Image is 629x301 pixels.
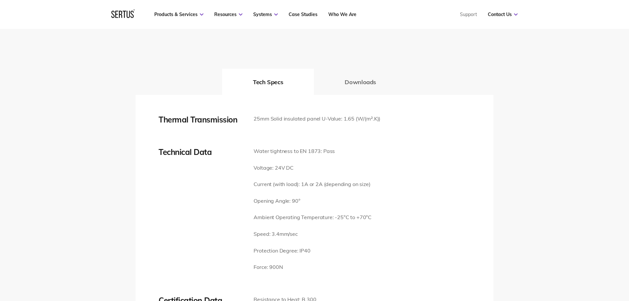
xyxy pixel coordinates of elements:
[254,164,372,172] p: Voltage: 24V DC
[253,11,278,17] a: Systems
[254,115,380,123] p: 25mm Solid insulated panel U-Value: 1.65 (W/(m².K))
[289,11,317,17] a: Case Studies
[254,147,372,156] p: Water tightness to EN 1873: Pass
[254,247,372,255] p: Protection Degree: IP40
[254,213,372,222] p: Ambient Operating Temperature: -25°C to +70°C
[254,197,372,205] p: Opening Angle: 90°
[328,11,356,17] a: Who We Are
[460,11,477,17] a: Support
[254,230,372,238] p: Speed: 3.4mm/sec
[214,11,242,17] a: Resources
[511,225,629,301] iframe: Chat Widget
[154,11,203,17] a: Products & Services
[159,147,244,157] div: Technical Data
[488,11,518,17] a: Contact Us
[314,69,407,95] button: Downloads
[159,115,244,124] div: Thermal Transmission
[254,263,372,272] p: Force: 900N
[254,180,372,189] p: Current (with load): 1A or 2A (depending on size)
